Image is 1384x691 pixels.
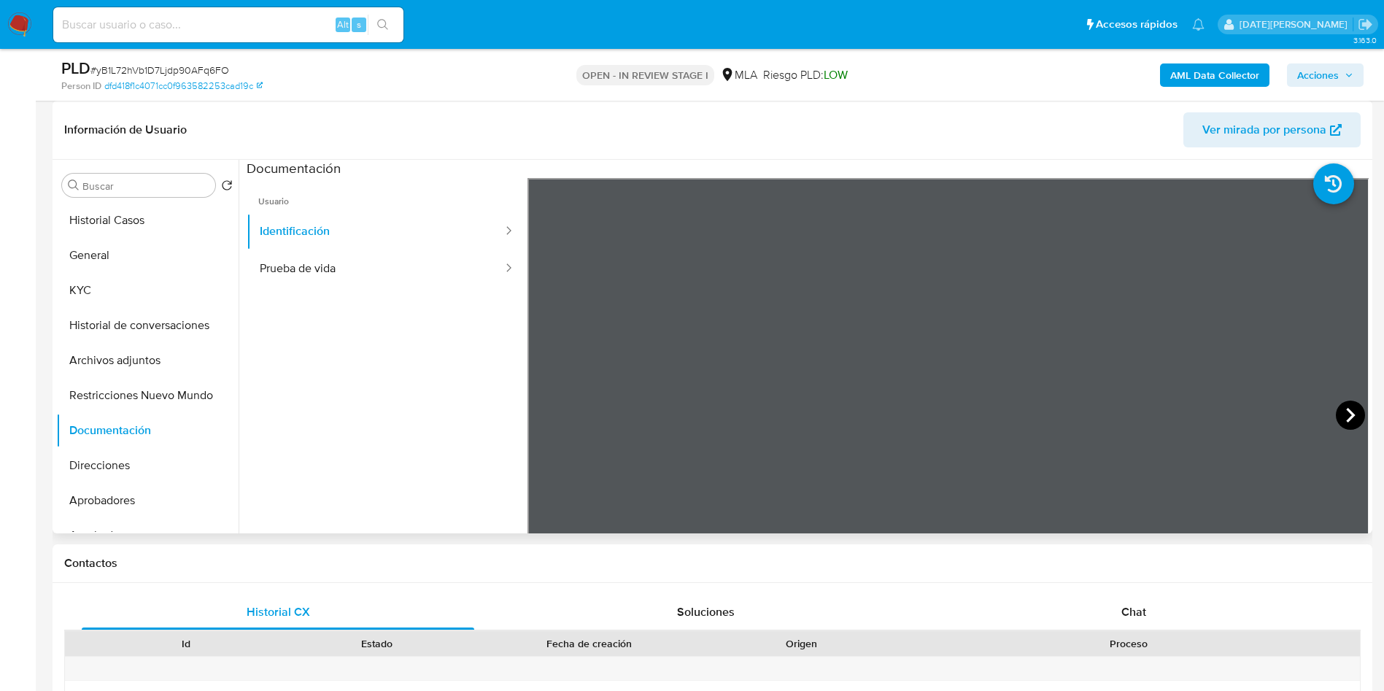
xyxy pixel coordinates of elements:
div: Estado [292,636,463,651]
p: lucia.neglia@mercadolibre.com [1240,18,1353,31]
b: PLD [61,56,90,80]
button: Archivos adjuntos [56,343,239,378]
button: Historial de conversaciones [56,308,239,343]
input: Buscar usuario o caso... [53,15,403,34]
b: Person ID [61,80,101,93]
p: OPEN - IN REVIEW STAGE I [576,65,714,85]
button: Documentación [56,413,239,448]
a: Salir [1358,17,1373,32]
b: AML Data Collector [1170,63,1259,87]
span: Historial CX [247,603,310,620]
button: Acciones [1287,63,1364,87]
button: Historial Casos [56,203,239,238]
div: Fecha de creación [483,636,696,651]
button: search-icon [368,15,398,35]
button: Volver al orden por defecto [221,179,233,196]
a: Notificaciones [1192,18,1205,31]
span: Soluciones [677,603,735,620]
span: Alt [337,18,349,31]
button: KYC [56,273,239,308]
button: Restricciones Nuevo Mundo [56,378,239,413]
span: Acciones [1297,63,1339,87]
div: Id [101,636,271,651]
span: # yB1L72hVb1D7Ljdp90AFq6FO [90,63,229,77]
button: Ver mirada por persona [1183,112,1361,147]
h1: Contactos [64,556,1361,571]
button: Aprobadores [56,483,239,518]
span: LOW [824,66,848,83]
a: dfd418f1c4071cc0f963582253cad19c [104,80,263,93]
div: Origen [716,636,887,651]
h1: Información de Usuario [64,123,187,137]
span: Riesgo PLD: [763,67,848,83]
button: General [56,238,239,273]
span: 3.163.0 [1353,34,1377,46]
span: Ver mirada por persona [1202,112,1326,147]
div: Proceso [908,636,1350,651]
span: Chat [1121,603,1146,620]
span: Accesos rápidos [1096,17,1178,32]
button: Aprobados [56,518,239,553]
button: Direcciones [56,448,239,483]
div: MLA [720,67,757,83]
button: AML Data Collector [1160,63,1269,87]
button: Buscar [68,179,80,191]
span: s [357,18,361,31]
input: Buscar [82,179,209,193]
